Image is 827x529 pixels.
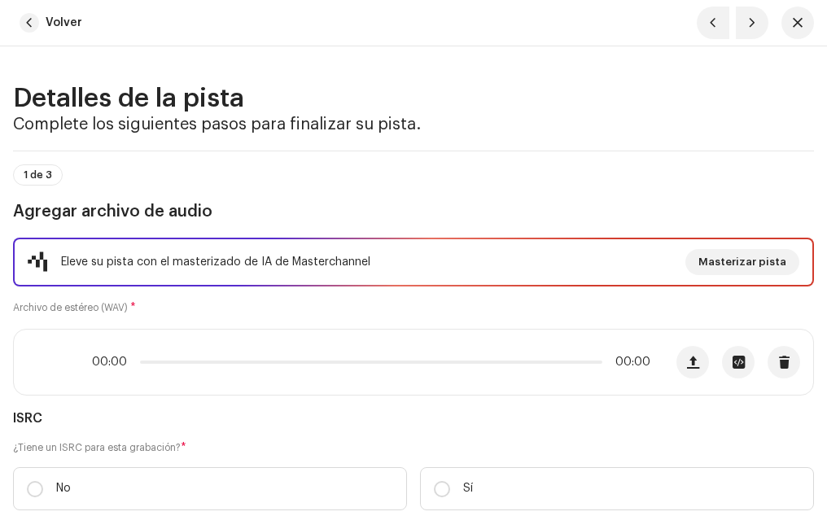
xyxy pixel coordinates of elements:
[13,111,814,138] h3: Complete los siguientes pasos para finalizar su pista.
[13,409,814,428] h5: ISRC
[609,356,650,369] span: 00:00
[56,480,71,497] p: No
[463,480,473,497] p: Sí
[13,441,814,454] label: ¿Tiene un ISRC para esta grabación?
[61,252,370,272] div: Eleve su pista con el masterizado de IA de Masterchannel
[13,303,128,313] small: Archivo de estéreo (WAV)
[685,249,799,275] button: Masterizar pista
[13,7,95,39] button: Volver
[13,85,814,111] h2: Detalles de la pista
[698,246,786,278] span: Masterizar pista
[46,7,82,39] span: Volver
[24,170,52,180] span: 1 de 3
[13,199,814,225] h3: Agregar archivo de audio
[92,356,133,369] span: 00:00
